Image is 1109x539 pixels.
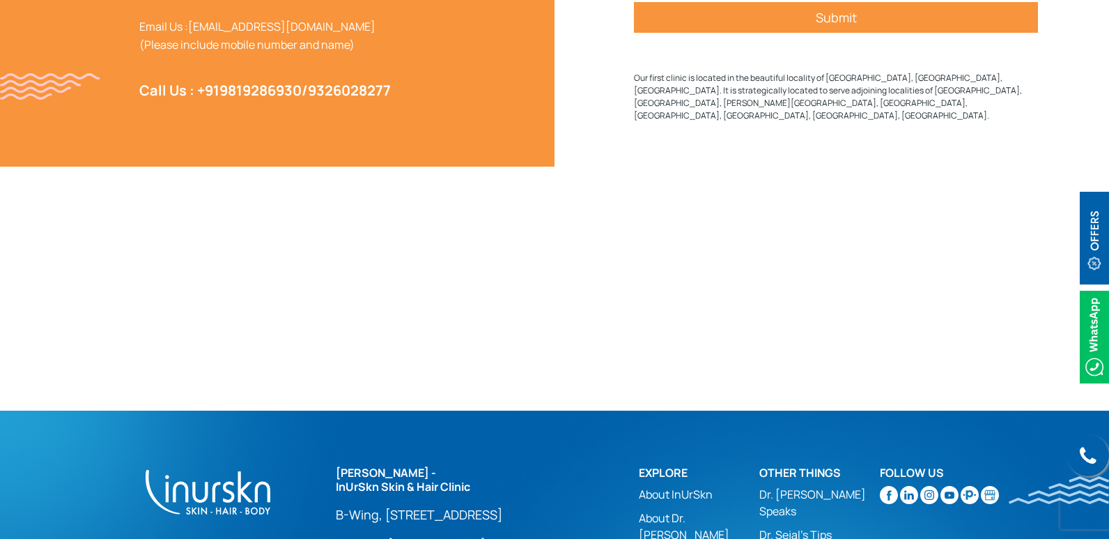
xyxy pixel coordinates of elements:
img: instagram [920,486,938,504]
a: About InUrSkn [639,486,759,503]
p: Email Us : (Please include mobile number and name) [139,17,444,54]
p: Our first clinic is located in the beautiful locality of [GEOGRAPHIC_DATA], [GEOGRAPHIC_DATA], [G... [634,72,1038,122]
img: Skin-and-Hair-Clinic [981,486,999,504]
h2: [PERSON_NAME] - InUrSkn Skin & Hair Clinic [336,466,566,493]
a: Whatsappicon [1080,328,1109,343]
img: up-blue-arrow.svg [1081,515,1092,525]
img: sejal-saheta-dermatologist [961,486,979,504]
a: [EMAIL_ADDRESS][DOMAIN_NAME] [188,19,375,34]
h2: Follow Us [880,466,1000,480]
input: Submit [634,2,1038,33]
a: 9326028277 [308,81,391,100]
img: linkedin [900,486,918,504]
img: bluewave [1009,476,1109,504]
h2: Other Things [759,466,880,480]
img: inurskn-footer-logo [144,466,272,517]
a: 9819286930 [219,81,302,100]
img: facebook [880,486,898,504]
img: offerBt [1080,192,1109,284]
a: B-Wing, [STREET_ADDRESS] [336,506,566,523]
a: Dr. [PERSON_NAME] Speaks [759,486,880,519]
strong: Call Us : +91 / [139,81,391,100]
img: youtube [940,486,959,504]
img: Whatsappicon [1080,291,1109,384]
h2: Explore [639,466,759,480]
